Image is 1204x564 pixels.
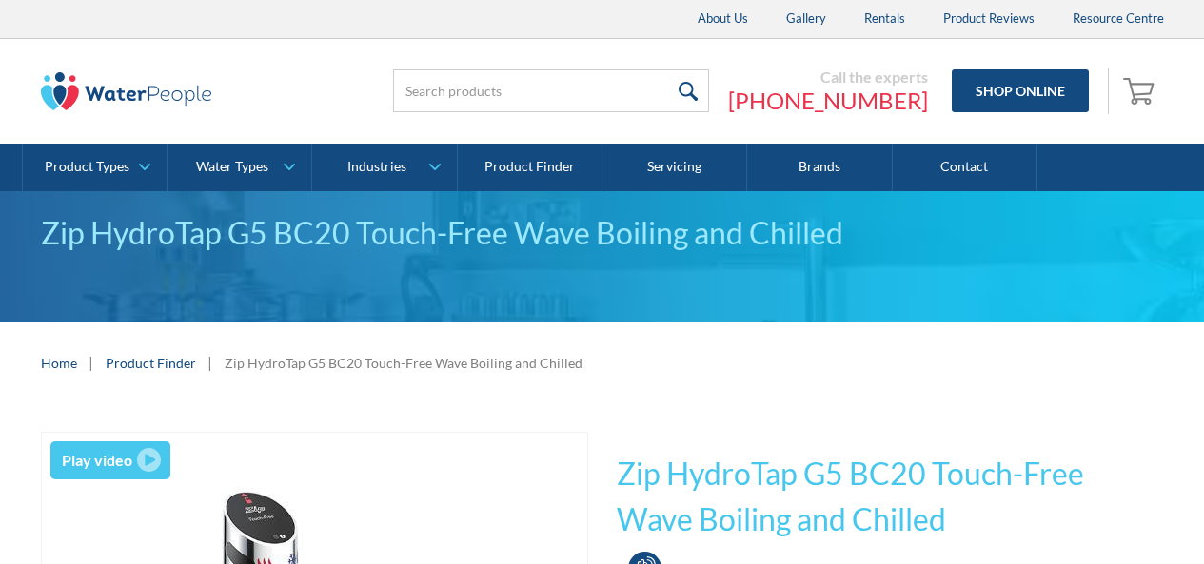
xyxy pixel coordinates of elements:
[747,144,892,191] a: Brands
[952,69,1089,112] a: Shop Online
[893,144,1037,191] a: Contact
[393,69,709,112] input: Search products
[1123,75,1159,106] img: shopping cart
[50,441,171,479] a: open lightbox
[87,351,96,374] div: |
[312,144,456,191] a: Industries
[168,144,311,191] a: Water Types
[23,144,167,191] a: Product Types
[347,159,406,175] div: Industries
[617,451,1164,542] h1: Zip HydroTap G5 BC20 Touch-Free Wave Boiling and Chilled
[602,144,747,191] a: Servicing
[458,144,602,191] a: Product Finder
[1118,68,1164,114] a: Open cart
[45,159,129,175] div: Product Types
[206,351,215,374] div: |
[41,353,77,373] a: Home
[62,449,132,472] div: Play video
[728,87,928,115] a: [PHONE_NUMBER]
[225,353,582,373] div: Zip HydroTap G5 BC20 Touch-Free Wave Boiling and Chilled
[196,159,268,175] div: Water Types
[106,353,196,373] a: Product Finder
[728,68,928,87] div: Call the experts
[41,210,1164,256] div: Zip HydroTap G5 BC20 Touch-Free Wave Boiling and Chilled
[41,72,212,110] img: The Water People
